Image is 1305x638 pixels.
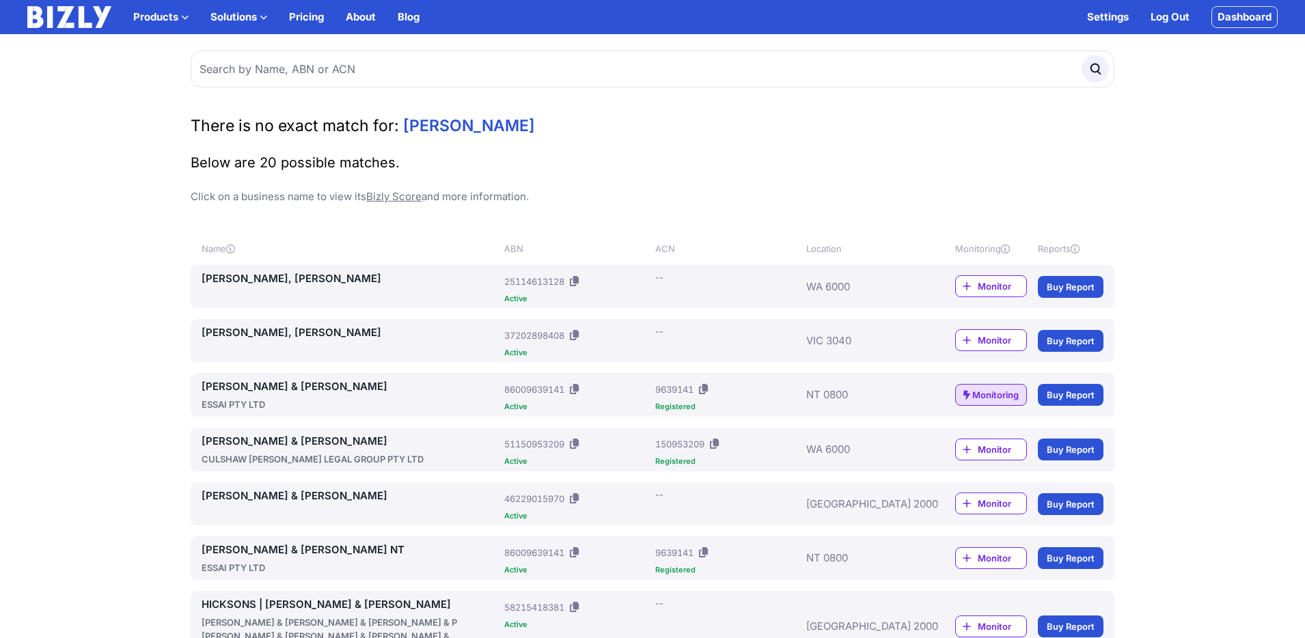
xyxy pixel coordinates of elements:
[806,242,914,255] div: Location
[202,242,499,255] div: Name
[655,437,704,451] div: 150953209
[1038,439,1103,460] a: Buy Report
[202,452,499,466] div: CULSHAW [PERSON_NAME] LEGAL GROUP PTY LTD
[955,439,1027,460] a: Monitor
[504,383,564,396] div: 86009639141
[806,488,914,520] div: [GEOGRAPHIC_DATA] 2000
[978,443,1026,456] span: Monitor
[191,154,400,171] span: Below are 20 possible matches.
[955,384,1027,406] a: Monitoring
[346,9,376,25] a: About
[955,275,1027,297] a: Monitor
[955,547,1027,569] a: Monitor
[1087,9,1129,25] a: Settings
[191,51,1114,87] input: Search by Name, ABN or ACN
[366,190,422,203] a: Bizly Score
[806,271,914,303] div: WA 6000
[806,324,914,357] div: VIC 3040
[655,458,801,465] div: Registered
[504,329,564,342] div: 37202898408
[1038,547,1103,569] a: Buy Report
[655,546,693,559] div: 9639141
[1038,384,1103,406] a: Buy Report
[1151,9,1190,25] a: Log Out
[806,542,914,574] div: NT 0800
[1038,242,1103,255] div: Reports
[655,242,801,255] div: ACN
[504,403,650,411] div: Active
[1038,615,1103,637] a: Buy Report
[504,621,650,628] div: Active
[978,279,1026,293] span: Monitor
[403,116,535,135] span: [PERSON_NAME]
[202,271,499,287] a: [PERSON_NAME], [PERSON_NAME]
[1038,493,1103,515] a: Buy Report
[202,398,499,411] div: ESSAI PTY LTD
[504,600,564,614] div: 58215418381
[202,561,499,574] div: ESSAI PTY LTD
[655,271,663,284] div: --
[955,329,1027,351] a: Monitor
[504,275,564,288] div: 25114613128
[504,437,564,451] div: 51150953209
[504,349,650,357] div: Active
[504,242,650,255] div: ABN
[955,493,1027,514] a: Monitor
[504,546,564,559] div: 86009639141
[806,433,914,466] div: WA 6000
[202,324,499,341] a: [PERSON_NAME], [PERSON_NAME]
[202,596,499,613] a: HICKSONS | [PERSON_NAME] & [PERSON_NAME]
[1038,276,1103,298] a: Buy Report
[1211,6,1278,28] a: Dashboard
[655,324,663,338] div: --
[191,189,1114,205] p: Click on a business name to view its and more information.
[133,9,189,25] button: Products
[1038,330,1103,352] a: Buy Report
[655,596,663,610] div: --
[504,566,650,574] div: Active
[978,620,1026,633] span: Monitor
[210,9,267,25] button: Solutions
[655,383,693,396] div: 9639141
[655,488,663,501] div: --
[398,9,420,25] a: Blog
[955,615,1027,637] a: Monitor
[655,403,801,411] div: Registered
[978,333,1026,347] span: Monitor
[806,378,914,411] div: NT 0800
[202,542,499,558] a: [PERSON_NAME] & [PERSON_NAME] NT
[978,551,1026,565] span: Monitor
[202,433,499,449] a: [PERSON_NAME] & [PERSON_NAME]
[191,116,399,135] span: There is no exact match for:
[504,295,650,303] div: Active
[202,378,499,395] a: [PERSON_NAME] & [PERSON_NAME]
[655,566,801,574] div: Registered
[202,488,499,504] a: [PERSON_NAME] & [PERSON_NAME]
[504,512,650,520] div: Active
[289,9,324,25] a: Pricing
[504,492,564,505] div: 46229015970
[978,497,1026,510] span: Monitor
[972,388,1019,402] span: Monitoring
[955,242,1027,255] div: Monitoring
[504,458,650,465] div: Active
